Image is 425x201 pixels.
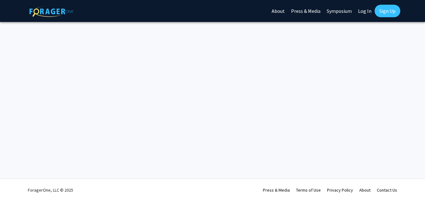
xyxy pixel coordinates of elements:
[29,6,73,17] img: ForagerOne Logo
[359,187,371,193] a: About
[263,187,290,193] a: Press & Media
[375,5,400,17] a: Sign Up
[377,187,397,193] a: Contact Us
[327,187,353,193] a: Privacy Policy
[28,179,73,201] div: ForagerOne, LLC © 2025
[296,187,321,193] a: Terms of Use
